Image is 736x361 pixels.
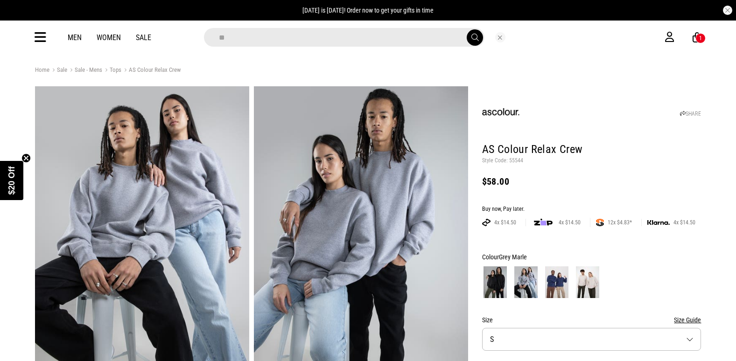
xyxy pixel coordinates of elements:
button: Close search [495,32,505,42]
img: zip [534,218,553,227]
img: AFTERPAY [482,219,491,226]
img: Grey Marle [514,266,538,298]
a: Tops [102,66,121,75]
div: Size [482,314,701,326]
span: [DATE] is [DATE]! Order now to get your gifts in time [302,7,434,14]
div: $58.00 [482,176,701,187]
img: SPLITPAY [596,219,604,226]
span: 4x $14.50 [670,219,699,226]
a: Sale - Mens [67,66,102,75]
span: Grey Marle [499,253,527,261]
span: 4x $14.50 [491,219,520,226]
img: Black [484,266,507,298]
img: KLARNA [647,220,670,225]
a: Men [68,33,82,42]
div: Colour [482,251,701,263]
span: 12x $4.83* [604,219,636,226]
a: Women [97,33,121,42]
span: S [490,335,494,344]
button: Size Guide [674,314,701,326]
span: 4x $14.50 [555,219,584,226]
span: $20 Off [7,166,16,194]
a: Home [35,66,49,73]
div: 1 [699,35,702,42]
button: S [482,328,701,351]
a: Sale [136,33,151,42]
p: Style Code: 55544 [482,157,701,165]
a: AS Colour Relax Crew [121,66,181,75]
img: AS Colour [482,94,519,132]
img: Cobalt [545,266,568,298]
div: Buy now, Pay later. [482,206,701,213]
a: Sale [49,66,67,75]
a: SHARE [680,111,701,117]
button: Close teaser [21,153,31,163]
h1: AS Colour Relax Crew [482,142,701,157]
img: Bone [576,266,599,298]
a: 1 [693,33,701,42]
